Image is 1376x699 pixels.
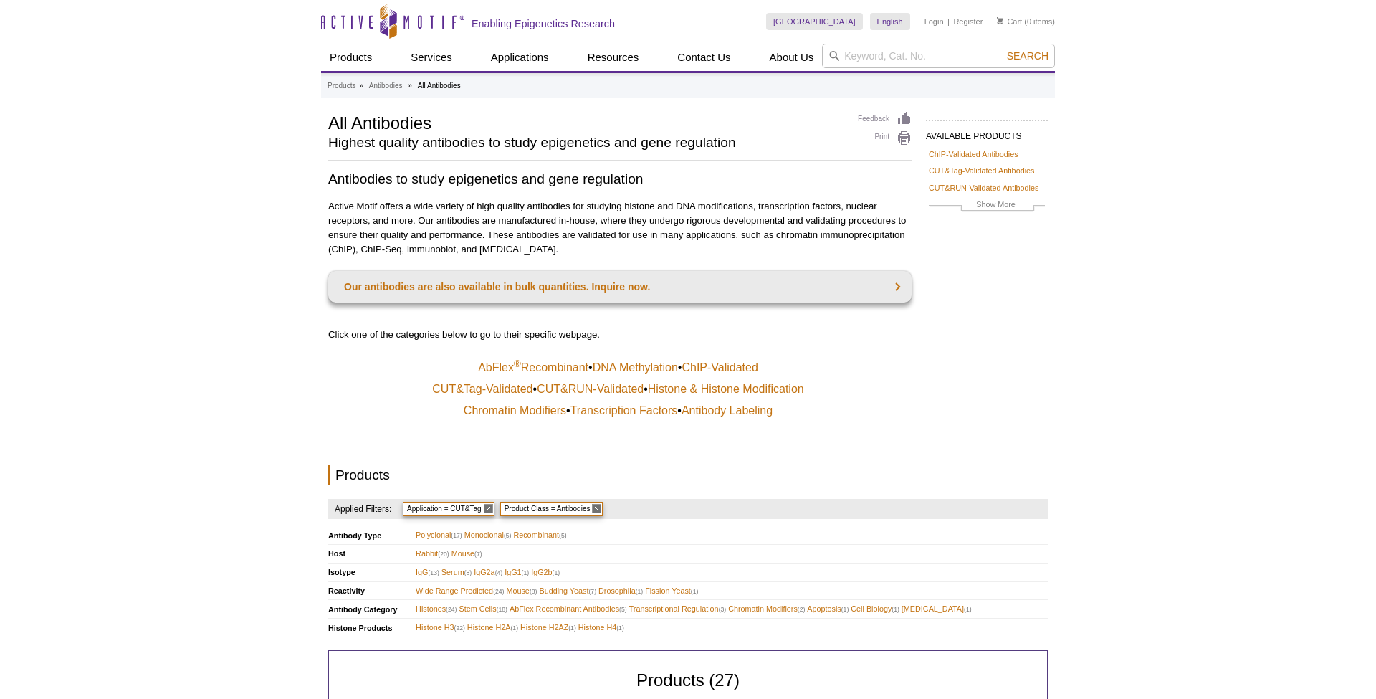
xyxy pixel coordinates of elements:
span: Budding Yeast [539,584,596,598]
span: Rabbit [416,547,449,561]
a: Contact Us [669,44,739,71]
td: • • [330,358,910,378]
th: Host [328,545,416,564]
span: (3) [719,606,727,613]
li: | [947,13,950,30]
a: Login [924,16,944,27]
span: Serum [441,566,472,579]
span: (5) [504,532,512,539]
span: (4) [495,569,503,576]
span: (1) [510,624,518,632]
span: AbFlex Recombinant Antibodies [510,602,627,616]
span: (2) [798,606,806,613]
th: Antibody Category [328,600,416,619]
li: » [408,82,412,90]
a: DNA Methylation [593,361,678,375]
button: Search [1003,49,1053,62]
span: IgG2a [474,566,502,579]
span: (1) [892,606,899,613]
a: Products [321,44,381,71]
span: (7) [474,551,482,558]
span: IgG1 [505,566,529,579]
a: ChIP-Validated [682,361,758,375]
span: (1) [964,606,972,613]
a: ChIP-Validated Antibodies [929,148,1018,161]
span: (1) [841,606,849,613]
a: Products [328,80,355,92]
span: (22) [454,624,465,632]
a: Register [953,16,983,27]
span: Recombinant [513,528,566,542]
a: [GEOGRAPHIC_DATA] [766,13,863,30]
a: Services [402,44,461,71]
p: Active Motif offers a wide variety of high quality antibodies for studying histone and DNA modifi... [328,199,912,257]
span: Fission Yeast [645,584,698,598]
span: (24) [493,588,504,595]
span: Product Class = Antibodies [500,502,603,516]
span: Histone H4 [578,621,624,634]
span: (1) [522,569,530,576]
a: Show More [929,198,1045,214]
span: (5) [559,532,567,539]
span: Histone H2AZ [520,621,576,634]
th: Reactivity [328,581,416,600]
h4: Applied Filters: [328,499,393,519]
span: IgG [416,566,439,579]
span: Monoclonal [464,528,512,542]
li: (0 items) [997,13,1055,30]
span: (5) [619,606,627,613]
span: IgG2b [531,566,560,579]
span: (7) [588,588,596,595]
th: Histone Products [328,619,416,637]
span: Search [1007,50,1048,62]
img: Your Cart [997,17,1003,24]
a: Print [858,130,912,146]
a: Feedback [858,111,912,127]
h2: AVAILABLE PRODUCTS [926,120,1048,146]
a: CUT&Tag-Validated Antibodies [929,164,1034,177]
span: Mouse [506,584,537,598]
a: Our antibodies are also available in bulk quantities. Inquire now. [328,271,912,303]
span: (1) [553,569,560,576]
span: Histone H3 [416,621,465,634]
a: CUT&RUN-Validated Antibodies [929,181,1038,194]
span: Histones [416,602,457,616]
span: Cell Biology [851,602,899,616]
span: (24) [446,606,457,613]
a: Histone & Histone Modification [648,382,804,396]
span: Drosophila [598,584,643,598]
span: (1) [691,588,699,595]
span: (8) [464,569,472,576]
a: CUT&RUN-Validated [537,382,644,396]
a: Cart [997,16,1022,27]
span: (1) [636,588,644,595]
span: Application = CUT&Tag [403,502,494,516]
a: Antibodies [369,80,403,92]
sup: ® [514,358,521,369]
h2: Enabling Epigenetics Research [472,17,615,30]
a: Chromatin Modifiers [464,404,566,418]
a: CUT&Tag-Validated [432,382,532,396]
a: Transcription Factors [570,404,678,418]
span: Mouse [451,547,482,561]
td: • • [330,401,910,421]
a: Resources [579,44,648,71]
span: Wide Range Predicted [416,584,504,598]
li: » [359,82,363,90]
a: Applications [482,44,558,71]
span: Stem Cells [459,602,507,616]
span: (8) [530,588,537,595]
span: (1) [568,624,576,632]
span: (13) [429,569,439,576]
p: Click one of the categories below to go to their specific webpage. [328,328,912,342]
span: (1) [616,624,624,632]
span: Apoptosis [807,602,849,616]
span: Polyclonal [416,528,462,542]
h1: All Antibodies [328,111,844,133]
span: (20) [438,551,449,558]
span: Transcriptional Regulation [629,602,727,616]
span: Chromatin Modifiers [728,602,805,616]
th: Isotype [328,563,416,581]
h2: Products [328,465,912,485]
a: English [870,13,910,30]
